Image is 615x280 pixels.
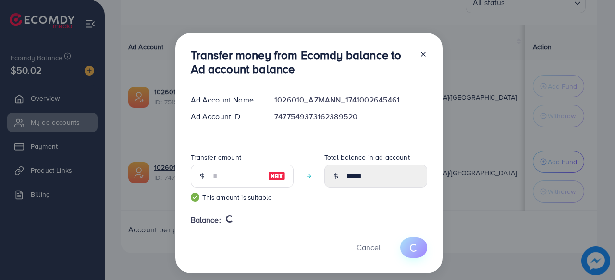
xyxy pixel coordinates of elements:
span: Cancel [357,242,381,253]
button: Cancel [344,237,393,258]
div: Ad Account Name [183,94,267,105]
span: Balance: [191,215,221,226]
label: Transfer amount [191,153,241,162]
div: 7477549373162389520 [267,111,434,122]
div: Ad Account ID [183,111,267,122]
h3: Transfer money from Ecomdy balance to Ad account balance [191,48,412,76]
label: Total balance in ad account [324,153,410,162]
img: guide [191,193,199,202]
div: 1026010_AZMANN_1741002645461 [267,94,434,105]
img: image [268,170,285,182]
small: This amount is suitable [191,192,294,202]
